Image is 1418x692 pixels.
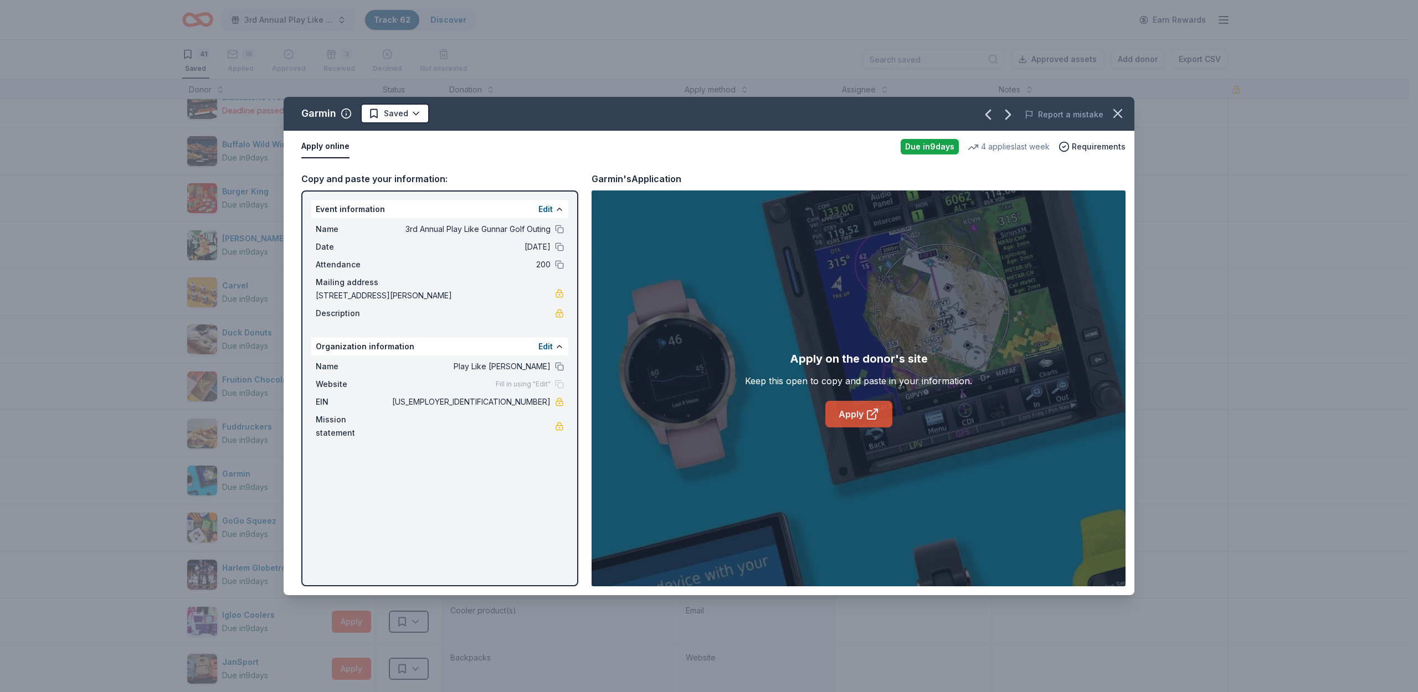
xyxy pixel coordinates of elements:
[316,360,390,373] span: Name
[301,105,336,122] div: Garmin
[1072,140,1126,153] span: Requirements
[538,340,553,353] button: Edit
[311,338,568,355] div: Organization information
[316,276,564,289] div: Mailing address
[745,374,972,388] div: Keep this open to copy and paste in your information.
[301,135,350,158] button: Apply online
[901,139,959,154] div: Due in 9 days
[390,223,551,236] span: 3rd Annual Play Like Gunnar Golf Outing
[316,289,555,302] span: [STREET_ADDRESS][PERSON_NAME]
[316,240,390,254] span: Date
[384,107,408,120] span: Saved
[496,380,551,389] span: Fill in using "Edit"
[316,258,390,271] span: Attendance
[301,172,578,186] div: Copy and paste your information:
[390,395,551,409] span: [US_EMPLOYER_IDENTIFICATION_NUMBER]
[592,172,681,186] div: Garmin's Application
[316,395,390,409] span: EIN
[316,223,390,236] span: Name
[825,401,892,427] a: Apply
[390,258,551,271] span: 200
[390,360,551,373] span: Play Like [PERSON_NAME]
[311,200,568,218] div: Event information
[316,413,390,440] span: Mission statement
[968,140,1050,153] div: 4 applies last week
[1025,108,1103,121] button: Report a mistake
[361,104,429,123] button: Saved
[390,240,551,254] span: [DATE]
[316,378,390,391] span: Website
[538,203,553,216] button: Edit
[1059,140,1126,153] button: Requirements
[316,307,390,320] span: Description
[790,350,928,368] div: Apply on the donor's site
